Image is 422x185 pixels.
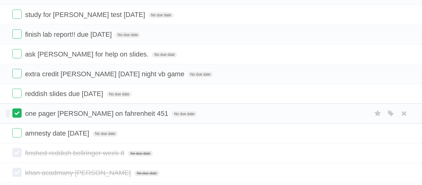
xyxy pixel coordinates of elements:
[12,108,22,118] label: Done
[372,108,384,119] label: Star task
[12,89,22,98] label: Done
[25,149,126,157] span: finshed reddish bellringer week 8
[25,70,186,78] span: extra credit [PERSON_NAME] [DATE] night vb game
[25,110,170,117] span: one pager [PERSON_NAME] on fahrenheit 451
[93,131,118,137] span: No due date
[25,169,132,177] span: khan acadmany [PERSON_NAME]
[12,168,22,177] label: Done
[149,12,174,18] span: No due date
[25,90,105,98] span: reddish slides due [DATE]
[128,151,153,156] span: No due date
[188,72,213,77] span: No due date
[134,170,159,176] span: No due date
[25,31,113,38] span: finish lab report!! due [DATE]
[12,49,22,58] label: Done
[12,148,22,157] label: Done
[107,91,132,97] span: No due date
[25,11,146,19] span: study for [PERSON_NAME] test [DATE]
[12,29,22,39] label: Done
[152,52,177,57] span: No due date
[25,50,150,58] span: ask [PERSON_NAME] for help on slides.
[12,69,22,78] label: Done
[25,129,91,137] span: amnesty date [DATE]
[12,10,22,19] label: Done
[12,128,22,137] label: Done
[172,111,197,117] span: No due date
[115,32,140,38] span: No due date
